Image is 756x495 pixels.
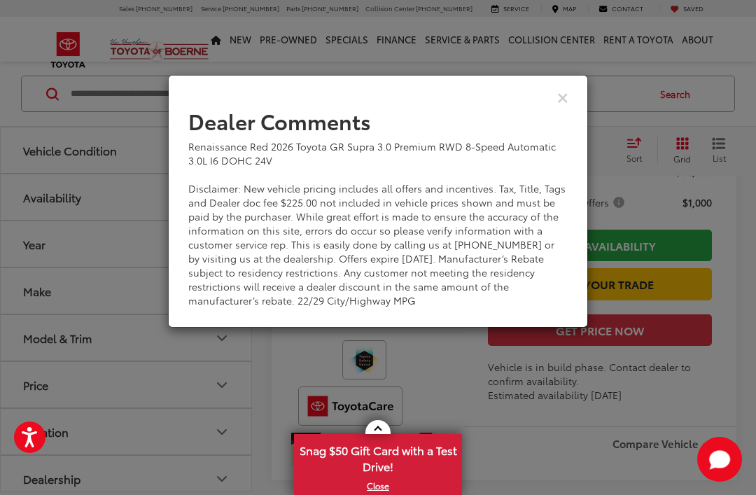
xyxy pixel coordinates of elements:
[188,109,568,132] h2: Dealer Comments
[697,437,742,482] button: Toggle Chat Window
[295,435,461,478] span: Snag $50 Gift Card with a Test Drive!
[697,437,742,482] svg: Start Chat
[188,139,568,307] div: Renaissance Red 2026 Toyota GR Supra 3.0 Premium RWD 8-Speed Automatic 3.0L I6 DOHC 24V Disclaime...
[557,90,568,104] button: Close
